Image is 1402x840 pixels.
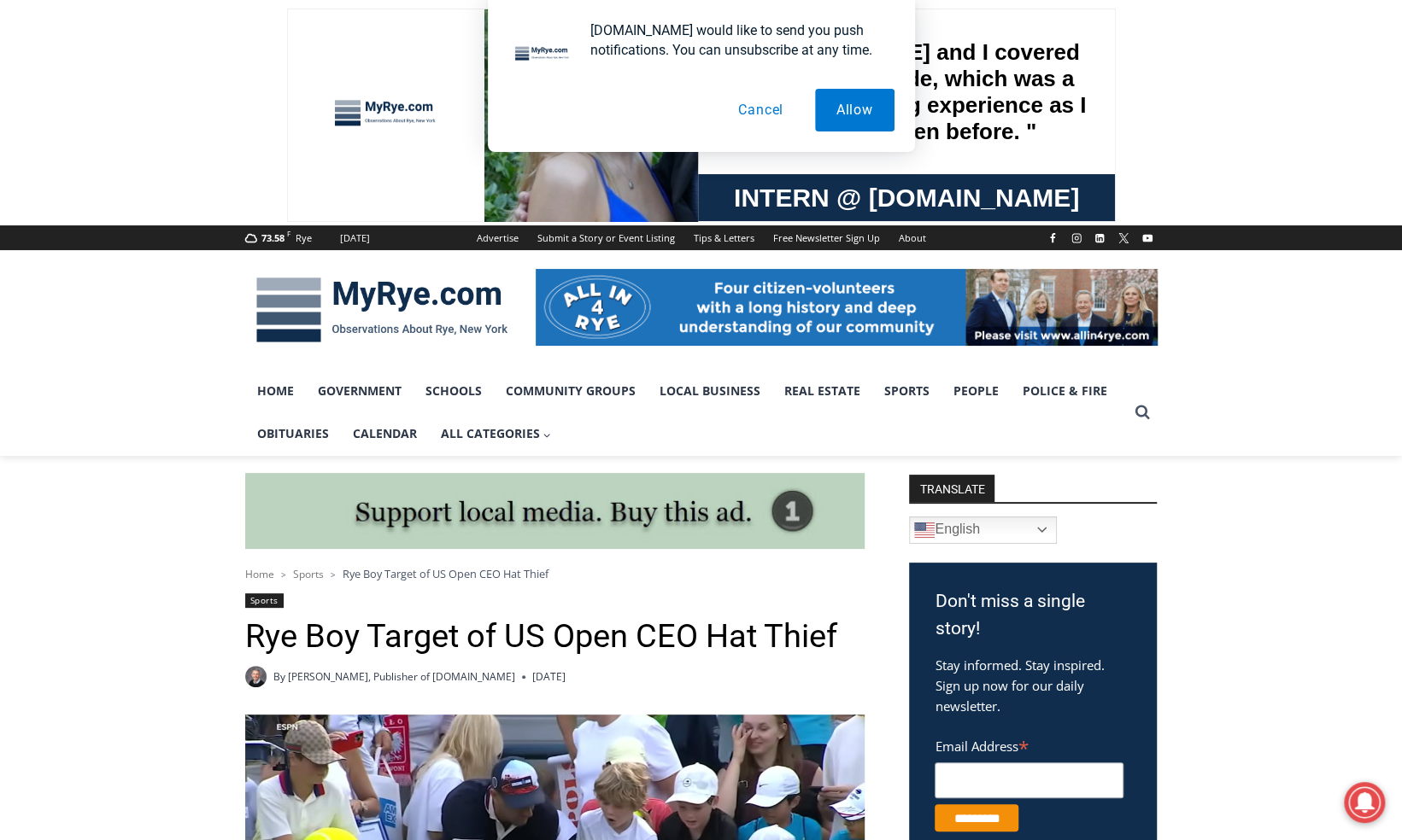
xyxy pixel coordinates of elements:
a: Free Newsletter Sign Up [764,225,889,250]
a: X [1113,228,1134,248]
div: Rye [296,230,312,246]
a: Home [245,370,306,412]
a: English [909,516,1057,544]
span: Intern @ [DOMAIN_NAME] [447,170,792,208]
h1: Rye Boy Target of US Open CEO Hat Thief [245,617,865,656]
h3: Don't miss a single story! [935,588,1131,642]
span: 73.58 [261,231,285,244]
button: Cancel [717,89,805,131]
a: Advertise [467,225,528,250]
button: View Search Form [1127,397,1158,428]
a: Author image [245,666,267,687]
button: Allow [815,89,895,131]
a: Submit a Story or Event Listing [528,225,684,250]
a: Real Estate [772,370,872,412]
a: Community Groups [494,370,648,412]
a: Facebook [1042,228,1063,248]
div: "the precise, almost orchestrated movements of cutting and assembling sushi and [PERSON_NAME] mak... [175,107,243,204]
img: notification icon [508,20,577,89]
span: > [281,569,286,580]
img: All in for Rye [536,269,1158,346]
div: [DOMAIN_NAME] would like to send you push notifications. You can unsubscribe at any time. [577,20,895,60]
time: [DATE] [532,668,566,685]
a: Local Business [648,370,772,412]
a: YouTube [1137,228,1158,248]
a: Instagram [1066,228,1087,248]
a: Schools [414,370,494,412]
div: [DATE] [340,230,370,246]
a: Intern @ [DOMAIN_NAME] [411,166,828,213]
span: F [287,229,290,238]
a: Open Tues. - Sun. [PHONE_NUMBER] [1,172,172,213]
a: Government [306,370,414,412]
a: Sports [293,567,324,581]
img: support local media, buy this ad [245,473,865,550]
img: en [914,520,935,540]
div: "[PERSON_NAME] and I covered the [DATE] Parade, which was a really eye opening experience as I ha... [431,1,807,166]
nav: Primary Navigation [245,370,1127,456]
span: By [273,668,285,685]
nav: Secondary Navigation [467,225,936,250]
nav: Breadcrumbs [245,565,865,582]
a: Home [245,567,274,581]
a: About [889,225,936,250]
a: Obituaries [245,412,341,455]
a: Linkedin [1089,228,1110,248]
label: Email Address [935,729,1123,760]
p: Stay informed. Stay inspired. Sign up now for our daily newsletter. [935,655,1131,716]
span: Open Tues. - Sun. [PHONE_NUMBER] [5,176,167,241]
a: Police & Fire [1011,370,1119,412]
a: [PERSON_NAME], Publisher of [DOMAIN_NAME] [288,669,515,684]
span: Rye Boy Target of US Open CEO Hat Thief [343,566,548,581]
a: Tips & Letters [684,225,764,250]
a: Sports [872,370,942,412]
span: > [331,569,336,580]
button: Child menu of All Categories [429,412,564,455]
a: Calendar [341,412,429,455]
strong: TRANSLATE [909,475,994,502]
a: Sports [245,593,284,608]
a: People [942,370,1011,412]
img: MyRye.com [245,265,519,354]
